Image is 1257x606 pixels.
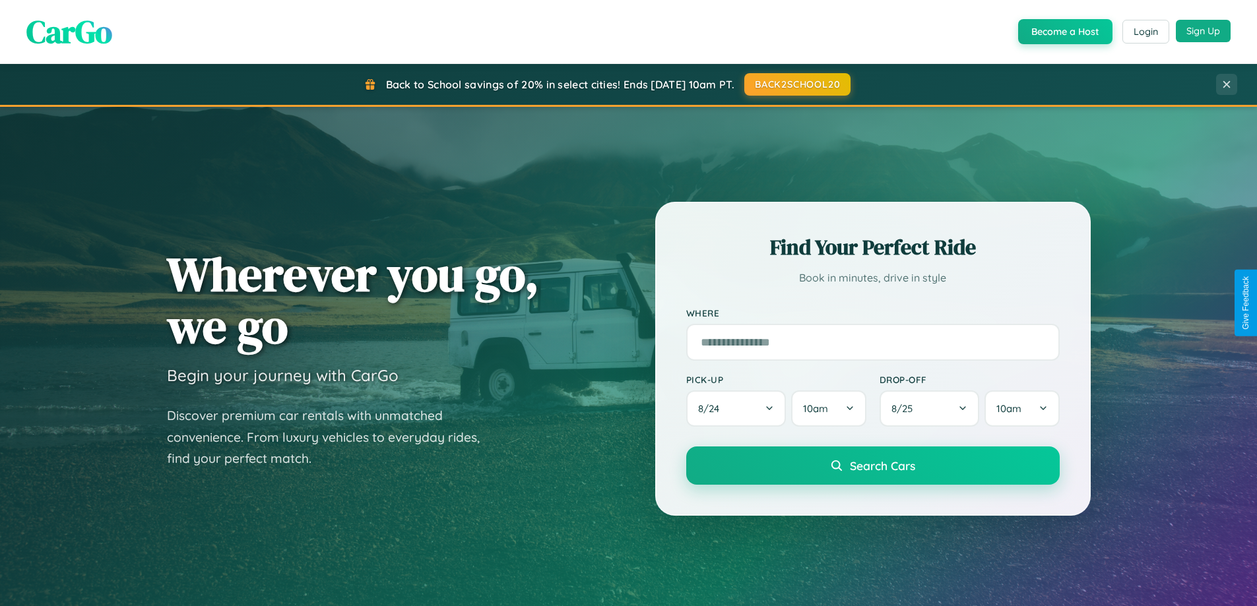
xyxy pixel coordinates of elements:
h1: Wherever you go, we go [167,248,539,352]
button: Login [1122,20,1169,44]
p: Discover premium car rentals with unmatched convenience. From luxury vehicles to everyday rides, ... [167,405,497,470]
label: Drop-off [880,374,1060,385]
button: 10am [791,390,866,427]
span: 8 / 24 [698,402,726,415]
p: Book in minutes, drive in style [686,268,1060,288]
button: Search Cars [686,446,1060,485]
button: Sign Up [1176,20,1231,42]
span: 8 / 25 [891,402,919,415]
span: Back to School savings of 20% in select cities! Ends [DATE] 10am PT. [386,78,734,91]
button: 8/25 [880,390,980,427]
label: Pick-up [686,374,866,385]
h3: Begin your journey with CarGo [167,365,399,385]
label: Where [686,307,1060,318]
h2: Find Your Perfect Ride [686,233,1060,262]
span: CarGo [26,10,112,53]
button: 10am [984,390,1059,427]
div: Give Feedback [1241,276,1250,330]
button: 8/24 [686,390,787,427]
button: Become a Host [1018,19,1112,44]
button: BACK2SCHOOL20 [744,73,851,96]
span: 10am [803,402,828,415]
span: Search Cars [850,458,915,473]
span: 10am [996,402,1021,415]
